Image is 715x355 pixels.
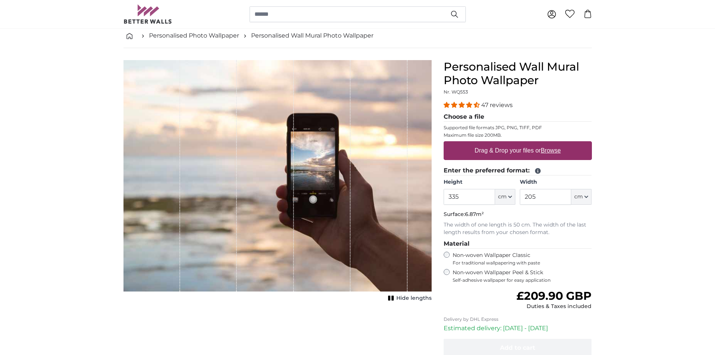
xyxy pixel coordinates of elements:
[471,143,563,158] label: Drag & Drop your files or
[453,269,592,283] label: Non-woven Wallpaper Peel & Stick
[444,125,592,131] p: Supported file formats JPG, PNG, TIFF, PDF
[500,344,535,351] span: Add to cart
[571,189,592,205] button: cm
[453,252,592,266] label: Non-woven Wallpaper Classic
[444,89,468,95] span: Nr. WQ553
[444,178,515,186] label: Height
[516,289,592,303] span: £209.90 GBP
[520,178,592,186] label: Width
[444,221,592,236] p: The width of one length is 50 cm. The width of the last length results from your chosen format.
[498,193,507,201] span: cm
[453,260,592,266] span: For traditional wallpapering with paste
[574,193,583,201] span: cm
[386,293,432,304] button: Hide lengths
[444,239,592,249] legend: Material
[516,303,592,310] div: Duties & Taxes included
[123,24,592,48] nav: breadcrumbs
[444,324,592,333] p: Estimated delivery: [DATE] - [DATE]
[444,211,592,218] p: Surface:
[495,189,515,205] button: cm
[251,31,373,40] a: Personalised Wall Mural Photo Wallpaper
[396,295,432,302] span: Hide lengths
[444,132,592,138] p: Maximum file size 200MB.
[149,31,239,40] a: Personalised Photo Wallpaper
[541,147,561,154] u: Browse
[444,166,592,175] legend: Enter the preferred format:
[123,5,172,24] img: Betterwalls
[444,316,592,322] p: Delivery by DHL Express
[453,277,592,283] span: Self-adhesive wallpaper for easy application
[481,101,513,109] span: 47 reviews
[444,101,481,109] span: 4.38 stars
[444,112,592,122] legend: Choose a file
[465,211,484,218] span: 6.87m²
[444,60,592,87] h1: Personalised Wall Mural Photo Wallpaper
[123,60,432,304] div: 1 of 1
